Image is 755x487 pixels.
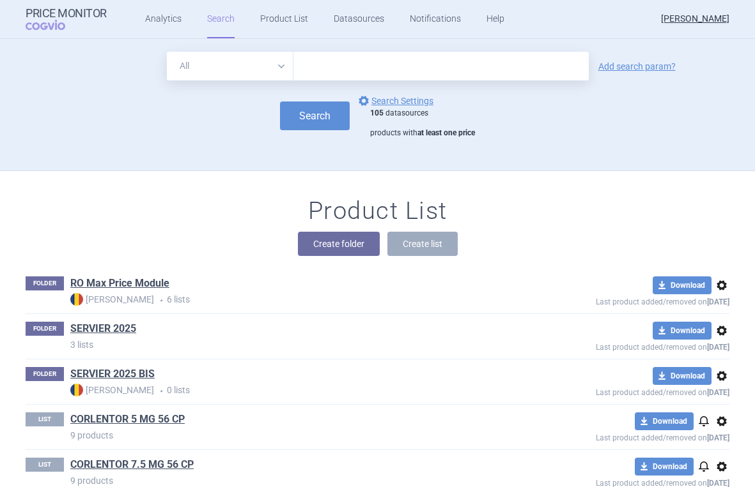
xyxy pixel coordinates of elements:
a: RO Max Price Module [70,276,169,290]
div: datasources products with [370,109,475,139]
button: Create folder [298,232,380,256]
h1: RO Max Price Module [70,276,169,293]
a: Search Settings [356,93,433,109]
a: SERVIER 2025 [70,322,136,336]
strong: [DATE] [707,388,729,397]
h1: Product List [308,197,448,226]
a: CORLENTOR 5 MG 56 CP [70,412,185,426]
button: Download [635,412,694,430]
a: SERVIER 2025 BIS [70,367,155,381]
strong: [DATE] [707,297,729,306]
button: Download [653,367,712,385]
strong: [DATE] [707,343,729,352]
p: Last product added/removed on [518,294,729,306]
a: Price MonitorCOGVIO [26,7,107,31]
img: RO [70,293,83,306]
button: Create list [387,232,458,256]
p: 9 products [70,429,518,442]
a: CORLENTOR 7.5 MG 56 CP [70,458,194,472]
p: Last product added/removed on [518,340,729,352]
h1: CORLENTOR 5 MG 56 CP [70,412,185,429]
strong: Price Monitor [26,7,107,20]
strong: [PERSON_NAME] [70,384,154,396]
strong: [PERSON_NAME] [70,293,154,306]
h1: SERVIER 2025 BIS [70,367,155,384]
button: Download [653,322,712,340]
p: 6 lists [70,293,518,306]
button: Download [653,276,712,294]
p: 3 lists [70,338,518,351]
p: Last product added/removed on [518,430,729,442]
strong: 105 [370,109,384,117]
i: • [154,385,167,398]
strong: [DATE] [707,433,729,442]
img: RO [70,384,83,396]
span: COGVIO [26,20,83,30]
p: Last product added/removed on [518,385,729,397]
p: FOLDER [26,322,64,336]
p: 9 products [70,474,518,487]
p: LIST [26,412,64,426]
h1: CORLENTOR 7.5 MG 56 CP [70,458,194,474]
h1: SERVIER 2025 [70,322,136,338]
a: Add search param? [598,62,676,71]
button: Search [280,101,350,130]
p: FOLDER [26,276,64,290]
p: 0 lists [70,384,518,397]
p: FOLDER [26,367,64,381]
p: LIST [26,458,64,472]
button: Download [635,458,694,476]
i: • [154,294,167,307]
strong: at least one price [417,128,475,137]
